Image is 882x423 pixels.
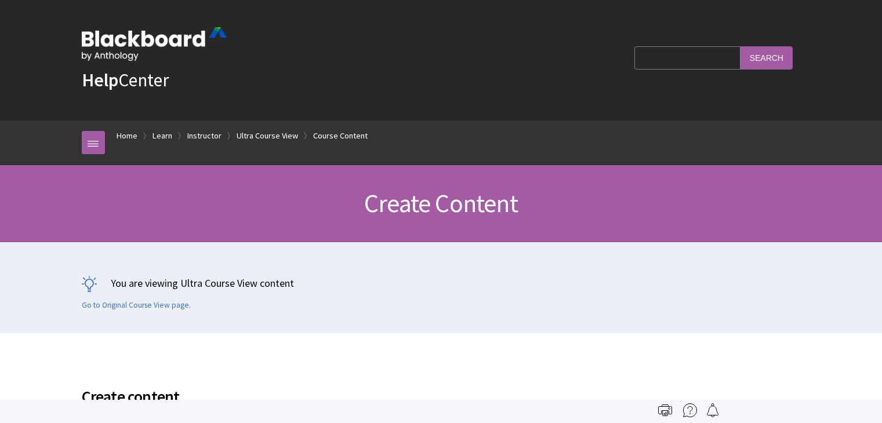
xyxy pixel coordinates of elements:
input: Search [741,46,793,69]
img: Blackboard by Anthology [82,27,227,61]
a: HelpCenter [82,68,169,92]
a: Ultra Course View [237,129,298,143]
h2: Create content [82,370,801,409]
a: Home [117,129,137,143]
img: Print [658,403,672,417]
strong: Help [82,68,118,92]
img: More help [683,403,697,417]
a: Go to Original Course View page. [82,300,191,311]
a: Learn [153,129,172,143]
p: You are viewing Ultra Course View content [82,276,801,290]
a: Instructor [187,129,222,143]
a: Course Content [313,129,368,143]
span: Create Content [364,187,518,219]
img: Follow this page [706,403,720,417]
